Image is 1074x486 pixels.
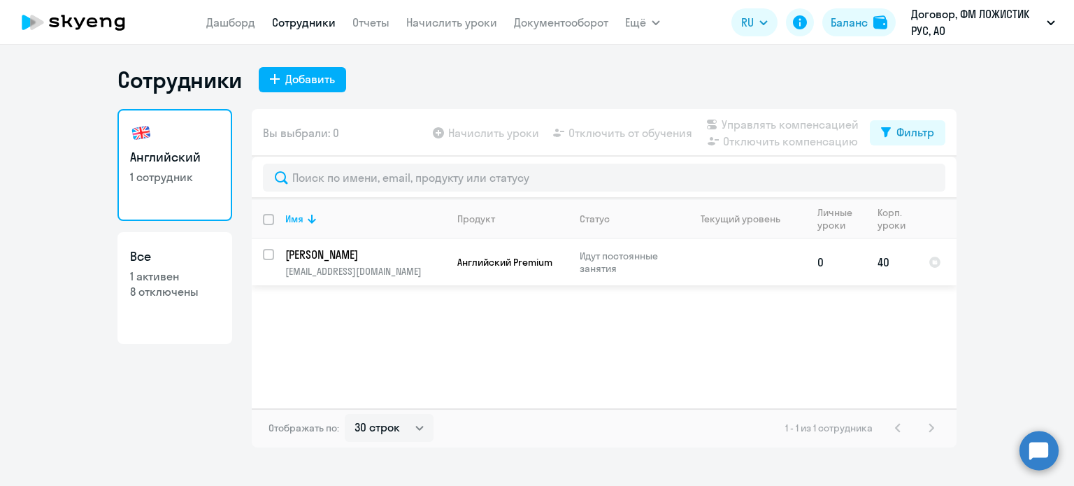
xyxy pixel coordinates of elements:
[130,284,220,299] p: 8 отключены
[878,206,908,231] div: Корп. уроки
[130,122,152,144] img: english
[263,164,945,192] input: Поиск по имени, email, продукту или статусу
[731,8,778,36] button: RU
[896,124,934,141] div: Фильтр
[285,247,443,262] p: [PERSON_NAME]
[580,213,675,225] div: Статус
[514,15,608,29] a: Документооборот
[117,109,232,221] a: Английский1 сотрудник
[117,66,242,94] h1: Сотрудники
[406,15,497,29] a: Начислить уроки
[117,232,232,344] a: Все1 активен8 отключены
[130,248,220,266] h3: Все
[701,213,780,225] div: Текущий уровень
[457,213,495,225] div: Продукт
[866,239,917,285] td: 40
[285,265,445,278] p: [EMAIL_ADDRESS][DOMAIN_NAME]
[625,8,660,36] button: Ещё
[904,6,1062,39] button: Договор, ФМ ЛОЖИСТИК РУС, АО
[285,213,303,225] div: Имя
[817,206,857,231] div: Личные уроки
[625,14,646,31] span: Ещё
[130,169,220,185] p: 1 сотрудник
[130,269,220,284] p: 1 активен
[285,247,445,262] a: [PERSON_NAME]
[911,6,1041,39] p: Договор, ФМ ЛОЖИСТИК РУС, АО
[206,15,255,29] a: Дашборд
[285,213,445,225] div: Имя
[272,15,336,29] a: Сотрудники
[130,148,220,166] h3: Английский
[785,422,873,434] span: 1 - 1 из 1 сотрудника
[580,213,610,225] div: Статус
[263,124,339,141] span: Вы выбрали: 0
[352,15,389,29] a: Отчеты
[687,213,805,225] div: Текущий уровень
[831,14,868,31] div: Баланс
[457,213,568,225] div: Продукт
[259,67,346,92] button: Добавить
[457,256,552,269] span: Английский Premium
[806,239,866,285] td: 0
[873,15,887,29] img: balance
[817,206,866,231] div: Личные уроки
[268,422,339,434] span: Отображать по:
[741,14,754,31] span: RU
[580,250,675,275] p: Идут постоянные занятия
[878,206,917,231] div: Корп. уроки
[822,8,896,36] button: Балансbalance
[870,120,945,145] button: Фильтр
[285,71,335,87] div: Добавить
